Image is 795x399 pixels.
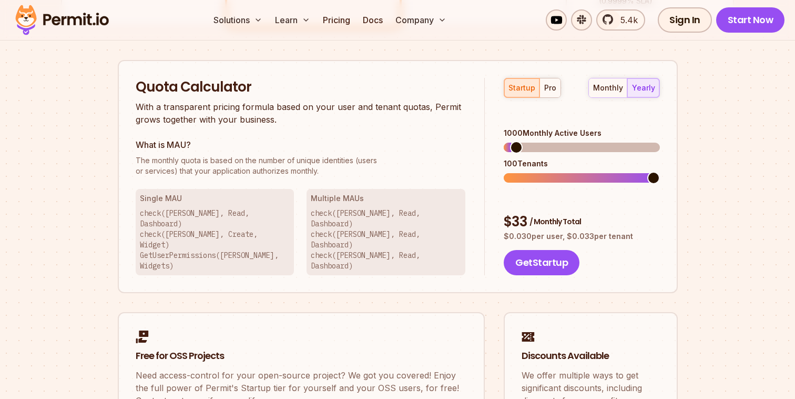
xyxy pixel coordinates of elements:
[311,193,461,204] h3: Multiple MAUs
[136,78,466,97] h2: Quota Calculator
[504,158,659,169] div: 100 Tenants
[136,350,467,363] h2: Free for OSS Projects
[136,138,466,151] h3: What is MAU?
[11,2,114,38] img: Permit logo
[593,83,623,93] div: monthly
[140,193,290,204] h3: Single MAU
[136,155,466,166] span: The monthly quota is based on the number of unique identities (users
[504,213,659,232] div: $ 33
[614,14,638,26] span: 5.4k
[311,208,461,271] p: check([PERSON_NAME], Read, Dashboard) check([PERSON_NAME], Read, Dashboard) check([PERSON_NAME], ...
[136,155,466,176] p: or services) that your application authorizes monthly.
[716,7,785,33] a: Start Now
[504,128,659,138] div: 1000 Monthly Active Users
[658,7,712,33] a: Sign In
[596,9,645,31] a: 5.4k
[271,9,314,31] button: Learn
[319,9,354,31] a: Pricing
[544,83,556,93] div: pro
[359,9,387,31] a: Docs
[136,101,466,126] p: With a transparent pricing formula based on your user and tenant quotas, Permit grows together wi...
[209,9,267,31] button: Solutions
[529,216,581,227] span: / Monthly Total
[391,9,451,31] button: Company
[140,208,290,271] p: check([PERSON_NAME], Read, Dashboard) check([PERSON_NAME], Create, Widget) GetUserPermissions([PE...
[504,231,659,242] p: $ 0.030 per user, $ 0.033 per tenant
[522,350,660,363] h2: Discounts Available
[504,250,579,275] button: GetStartup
